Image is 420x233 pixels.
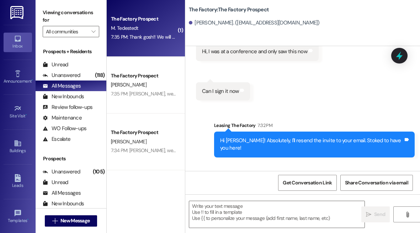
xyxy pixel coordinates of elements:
span: • [26,112,27,117]
a: Templates • [4,207,32,226]
div: New Inbounds [43,93,84,100]
i:  [405,212,410,217]
div: Can I sign it now [202,88,239,95]
input: All communities [46,26,88,37]
b: The Factory: The Factory Prospect [189,6,269,13]
div: [PERSON_NAME]. ([EMAIL_ADDRESS][DOMAIN_NAME]) [189,19,320,27]
button: Get Conversation Link [278,175,336,191]
a: Inbox [4,33,32,52]
span: Get Conversation Link [283,179,332,187]
span: Share Conversation via email [345,179,408,187]
a: Leads [4,172,32,191]
a: Site Visit • [4,102,32,122]
div: Escalate [43,135,70,143]
div: 7:32 PM [256,122,272,129]
div: 7:35 PM: Thank gosh!! We will sign tonight!!! [111,34,200,40]
div: All Messages [43,82,81,90]
i:  [366,212,371,217]
span: • [27,217,28,222]
span: New Message [60,217,90,224]
div: Prospects [36,155,106,162]
div: Hi [PERSON_NAME]! Absolutely, I'll resend the invite to your email. Stoked to have you here! [220,137,403,152]
button: Send [361,206,390,222]
span: M. Tedestedt [111,25,138,31]
span: [PERSON_NAME] [111,82,147,88]
div: The Factory Prospect [111,129,177,136]
div: New Inbounds [43,200,84,207]
div: Prospects + Residents [36,48,106,55]
button: New Message [45,215,97,227]
div: Leasing The Factory [214,122,415,132]
div: Unanswered [43,72,80,79]
div: Hi, I was at a conference and only saw this now [202,48,307,55]
div: WO Follow-ups [43,125,86,132]
div: (118) [93,70,106,81]
span: [PERSON_NAME] [111,138,147,145]
img: ResiDesk Logo [10,6,25,19]
div: Maintenance [43,114,82,122]
span: • [32,78,33,83]
div: Unanswered [43,168,80,176]
i:  [52,218,58,224]
button: Share Conversation via email [340,175,413,191]
div: The Factory Prospect [111,15,177,23]
div: Unread [43,61,68,68]
i:  [91,29,95,34]
div: Review follow-ups [43,104,92,111]
span: Send [374,211,385,218]
div: The Factory Prospect [111,72,177,79]
label: Viewing conversations for [43,7,99,26]
a: Buildings [4,137,32,156]
div: All Messages [43,189,81,197]
div: (105) [91,166,106,177]
div: Unread [43,179,68,186]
